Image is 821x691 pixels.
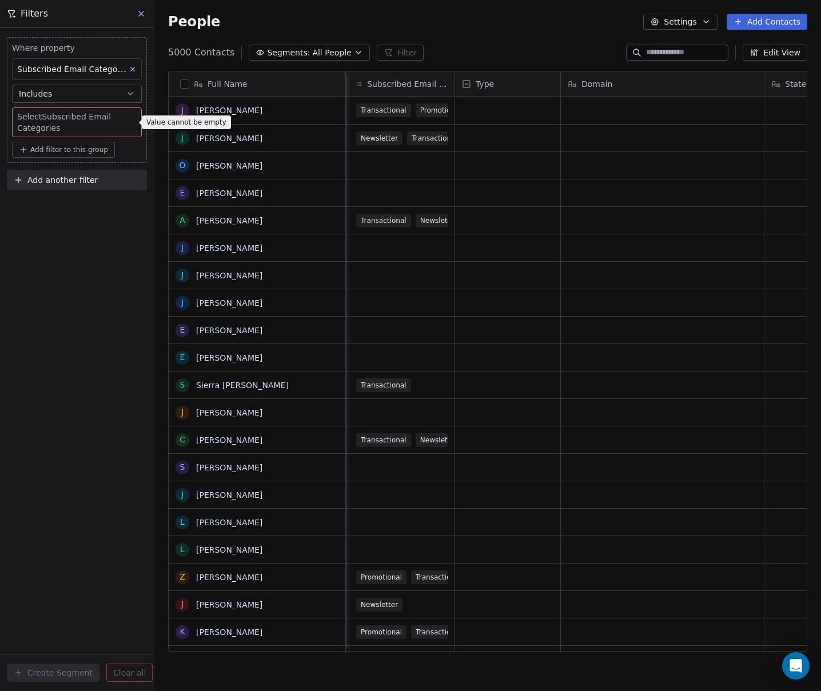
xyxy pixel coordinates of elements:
[168,13,220,30] span: People
[267,47,310,59] span: Segments:
[196,189,262,198] a: [PERSON_NAME]
[196,326,262,335] a: [PERSON_NAME]
[476,78,494,90] span: Type
[169,71,345,96] div: Full Name
[180,324,185,336] div: E
[180,626,185,638] div: K
[455,71,560,96] div: Type
[782,652,810,680] div: Open Intercom Messenger
[196,271,262,280] a: [PERSON_NAME]
[416,103,466,117] span: Promotional
[181,598,184,610] div: J
[356,570,406,584] span: Promotional
[196,463,262,472] a: [PERSON_NAME]
[196,600,262,609] a: [PERSON_NAME]
[727,14,807,30] button: Add Contacts
[180,214,185,226] div: A
[169,97,346,652] div: grid
[196,545,262,554] a: [PERSON_NAME]
[168,46,234,59] span: 5000 Contacts
[196,628,262,637] a: [PERSON_NAME]
[196,518,262,527] a: [PERSON_NAME]
[196,243,262,253] a: [PERSON_NAME]
[180,461,185,473] div: S
[356,625,406,639] span: Promotional
[349,71,455,96] div: Subscribed Email Categories
[181,105,184,117] div: J
[181,406,184,418] div: J
[356,214,411,227] span: Transactional
[196,216,262,225] a: [PERSON_NAME]
[180,352,185,364] div: E
[180,544,185,556] div: L
[785,78,814,90] span: State 1
[196,161,262,170] a: [PERSON_NAME]
[181,242,184,254] div: J
[196,134,262,143] a: [PERSON_NAME]
[180,434,185,446] div: C
[181,297,184,309] div: J
[643,14,717,30] button: Settings
[180,571,185,583] div: Z
[581,78,612,90] span: Domain
[356,378,411,392] span: Transactional
[367,78,448,90] span: Subscribed Email Categories
[196,490,262,500] a: [PERSON_NAME]
[356,598,402,612] span: Newsletter
[416,433,462,447] span: Newsletter
[743,45,807,61] button: Edit View
[196,106,262,115] a: [PERSON_NAME]
[180,187,185,199] div: E
[196,353,262,362] a: [PERSON_NAME]
[356,103,411,117] span: Transactional
[356,433,411,447] span: Transactional
[196,408,262,417] a: [PERSON_NAME]
[146,118,226,127] p: Value cannot be empty
[561,71,764,96] div: Domain
[208,78,248,90] span: Full Name
[179,159,185,171] div: O
[407,131,462,145] span: Transactional
[411,625,466,639] span: Transactional
[411,570,466,584] span: Transactional
[196,298,262,307] a: [PERSON_NAME]
[196,573,262,582] a: [PERSON_NAME]
[377,45,424,61] button: Filter
[181,489,184,501] div: J
[196,436,262,445] a: [PERSON_NAME]
[180,379,185,391] div: S
[312,47,351,59] span: All People
[180,516,185,528] div: L
[356,131,402,145] span: Newsletter
[196,381,289,390] a: Sierra [PERSON_NAME]
[416,214,462,227] span: Newsletter
[181,132,184,144] div: J
[181,269,184,281] div: J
